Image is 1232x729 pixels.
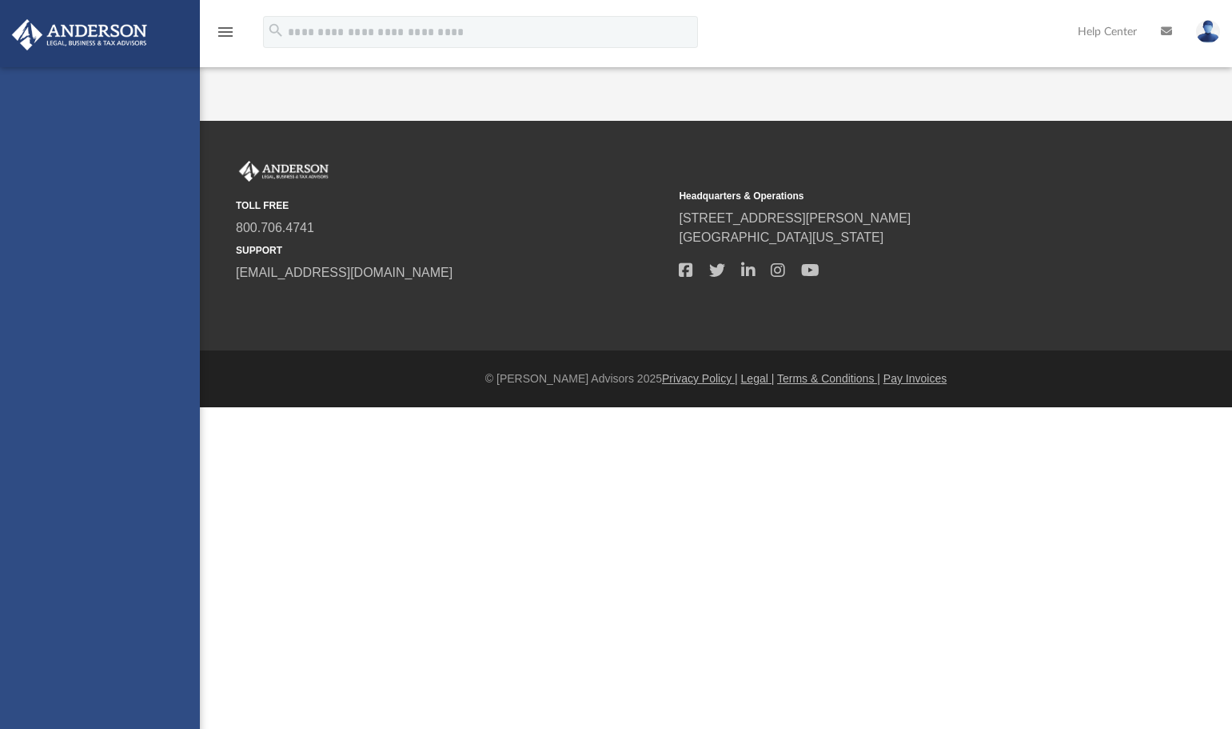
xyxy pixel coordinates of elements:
small: SUPPORT [236,243,668,258]
img: User Pic [1196,20,1220,43]
a: Terms & Conditions | [777,372,880,385]
a: [EMAIL_ADDRESS][DOMAIN_NAME] [236,266,453,279]
i: menu [216,22,235,42]
a: [GEOGRAPHIC_DATA][US_STATE] [679,230,883,244]
a: [STREET_ADDRESS][PERSON_NAME] [679,211,911,225]
a: menu [216,30,235,42]
img: Anderson Advisors Platinum Portal [236,161,332,182]
i: search [267,22,285,39]
a: Pay Invoices [883,372,947,385]
small: TOLL FREE [236,198,668,213]
a: Privacy Policy | [662,372,738,385]
div: © [PERSON_NAME] Advisors 2025 [200,371,1232,387]
small: Headquarters & Operations [679,189,1110,203]
img: Anderson Advisors Platinum Portal [7,19,152,50]
a: 800.706.4741 [236,221,314,234]
a: Legal | [741,372,775,385]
